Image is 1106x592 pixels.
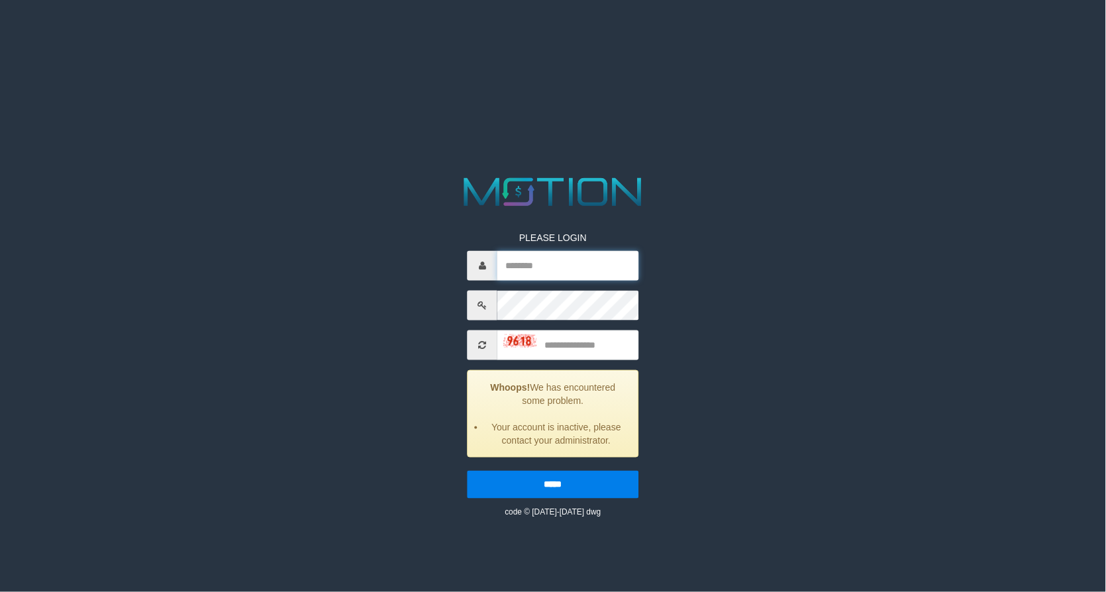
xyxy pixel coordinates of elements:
img: captcha [504,334,537,348]
small: code © [DATE]-[DATE] dwg [505,507,601,517]
img: MOTION_logo.png [456,173,650,211]
strong: Whoops! [491,381,530,392]
div: We has encountered some problem. [468,370,638,457]
li: Your account is inactive, please contact your administrator. [485,420,628,446]
p: PLEASE LOGIN [468,230,638,244]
